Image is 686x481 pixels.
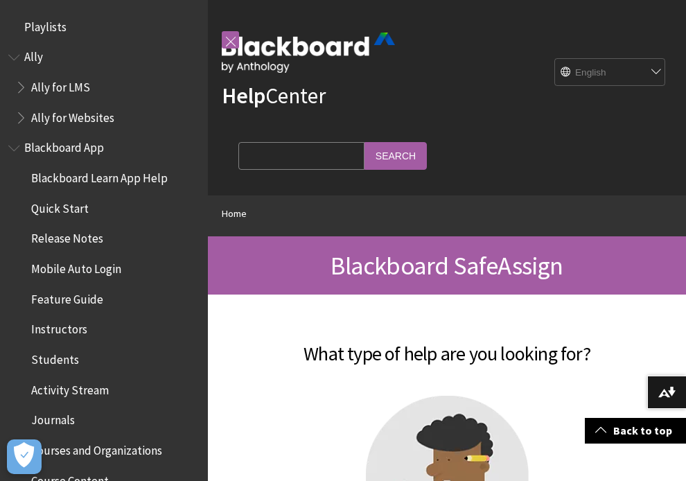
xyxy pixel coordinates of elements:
[222,205,247,222] a: Home
[24,15,67,34] span: Playlists
[8,46,200,130] nav: Book outline for Anthology Ally Help
[31,76,90,94] span: Ally for LMS
[585,418,686,444] a: Back to top
[31,288,103,306] span: Feature Guide
[222,33,395,73] img: Blackboard by Anthology
[24,46,43,64] span: Ally
[8,15,200,39] nav: Book outline for Playlists
[331,250,563,281] span: Blackboard SafeAssign
[31,106,114,125] span: Ally for Websites
[31,378,109,397] span: Activity Stream
[24,137,104,155] span: Blackboard App
[31,348,79,367] span: Students
[236,322,658,368] h2: What type of help are you looking for?
[31,409,75,428] span: Journals
[222,82,265,110] strong: Help
[31,197,89,216] span: Quick Start
[7,439,42,474] button: Open Preferences
[31,318,87,337] span: Instructors
[31,227,103,246] span: Release Notes
[364,142,427,169] input: Search
[31,166,168,185] span: Blackboard Learn App Help
[31,439,162,457] span: Courses and Organizations
[222,82,326,110] a: HelpCenter
[31,257,121,276] span: Mobile Auto Login
[555,59,666,87] select: Site Language Selector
